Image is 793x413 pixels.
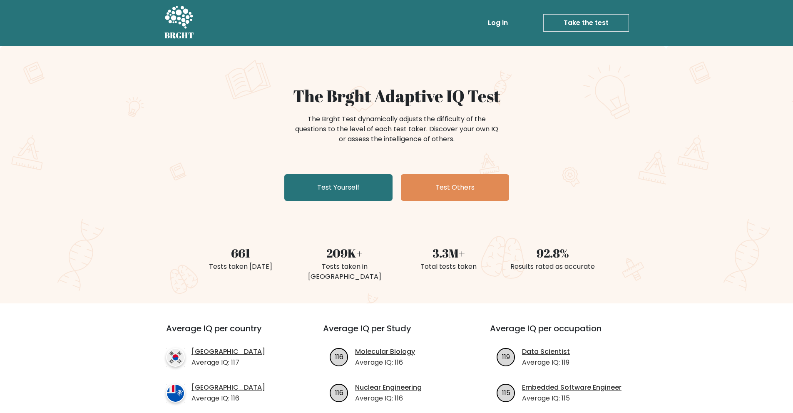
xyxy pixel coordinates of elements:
img: country [166,348,185,367]
div: 3.3M+ [402,244,496,262]
h3: Average IQ per occupation [490,323,637,343]
div: 661 [194,244,288,262]
p: Average IQ: 115 [522,393,621,403]
text: 116 [335,388,343,397]
img: country [166,384,185,403]
a: Test Yourself [284,174,393,201]
a: Log in [485,15,511,31]
div: Tests taken in [GEOGRAPHIC_DATA] [298,262,392,282]
h3: Average IQ per country [166,323,293,343]
h5: BRGHT [164,30,194,40]
a: Test Others [401,174,509,201]
p: Average IQ: 117 [191,358,265,368]
p: Average IQ: 116 [191,393,265,403]
text: 115 [502,388,510,397]
p: Average IQ: 119 [522,358,570,368]
a: Data Scientist [522,347,570,357]
div: 209K+ [298,244,392,262]
div: Results rated as accurate [506,262,600,272]
h3: Average IQ per Study [323,323,470,343]
a: [GEOGRAPHIC_DATA] [191,347,265,357]
a: BRGHT [164,3,194,43]
h1: The Brght Adaptive IQ Test [194,86,600,106]
a: Nuclear Engineering [355,383,422,393]
div: Tests taken [DATE] [194,262,288,272]
text: 116 [335,352,343,361]
a: Molecular Biology [355,347,415,357]
div: The Brght Test dynamically adjusts the difficulty of the questions to the level of each test take... [293,114,501,144]
p: Average IQ: 116 [355,358,415,368]
p: Average IQ: 116 [355,393,422,403]
div: 92.8% [506,244,600,262]
a: Embedded Software Engineer [522,383,621,393]
a: [GEOGRAPHIC_DATA] [191,383,265,393]
text: 119 [502,352,510,361]
div: Total tests taken [402,262,496,272]
a: Take the test [543,14,629,32]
